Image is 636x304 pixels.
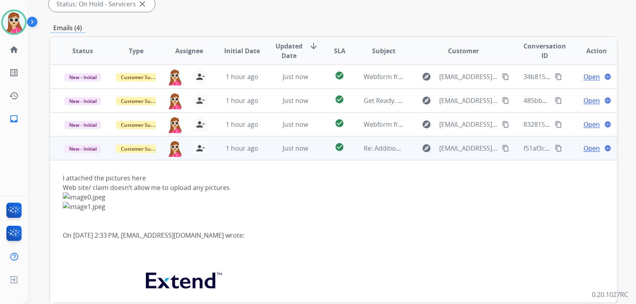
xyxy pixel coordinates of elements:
[64,97,101,105] span: New - Initial
[196,120,205,129] mat-icon: person_remove
[604,97,611,104] mat-icon: language
[372,46,396,56] span: Subject
[64,145,101,153] span: New - Initial
[364,96,501,105] span: Get Ready. The Live Starts in about 1 Hour! 🎥
[439,72,497,81] span: [EMAIL_ADDRESS][DOMAIN_NAME]
[502,145,509,152] mat-icon: content_copy
[63,192,498,202] img: image0.jpeg
[9,45,19,54] mat-icon: home
[364,144,439,153] span: Re: Addition information.
[224,46,260,56] span: Initial Date
[116,73,168,81] span: Customer Support
[422,120,431,129] mat-icon: explore
[335,142,344,152] mat-icon: check_circle
[502,121,509,128] mat-icon: content_copy
[584,96,600,105] span: Open
[72,46,93,56] span: Status
[9,114,19,124] mat-icon: inbox
[3,11,25,33] img: avatar
[167,116,183,133] img: agent-avatar
[584,72,600,81] span: Open
[309,41,318,51] mat-icon: arrow_downward
[555,73,562,80] mat-icon: content_copy
[116,145,168,153] span: Customer Support
[564,37,617,65] th: Action
[196,96,205,105] mat-icon: person_remove
[335,118,344,128] mat-icon: check_circle
[64,73,101,81] span: New - Initial
[283,72,308,81] span: Just now
[448,46,479,56] span: Customer
[226,72,258,81] span: 1 hour ago
[226,96,258,105] span: 1 hour ago
[136,263,230,294] img: extend.png
[439,143,497,153] span: [EMAIL_ADDRESS][DOMAIN_NAME]
[63,173,498,183] div: I attached the pictures here
[9,91,19,101] mat-icon: history
[167,93,183,109] img: agent-avatar
[116,121,168,129] span: Customer Support
[502,73,509,80] mat-icon: content_copy
[196,72,205,81] mat-icon: person_remove
[63,202,498,211] img: image1.jpeg
[364,120,544,129] span: Webform from [EMAIL_ADDRESS][DOMAIN_NAME] on [DATE]
[604,73,611,80] mat-icon: language
[175,46,203,56] span: Assignee
[422,143,431,153] mat-icon: explore
[335,95,344,104] mat-icon: check_circle
[439,120,497,129] span: [EMAIL_ADDRESS][DOMAIN_NAME]
[422,72,431,81] mat-icon: explore
[226,144,258,153] span: 1 hour ago
[283,96,308,105] span: Just now
[584,120,600,129] span: Open
[592,290,628,299] p: 0.20.1027RC
[226,120,258,129] span: 1 hour ago
[422,96,431,105] mat-icon: explore
[275,41,302,60] span: Updated Date
[283,144,308,153] span: Just now
[167,140,183,157] img: agent-avatar
[63,230,498,250] blockquote: On [DATE] 2:33 PM, [EMAIL_ADDRESS][DOMAIN_NAME] wrote:
[364,72,544,81] span: Webform from [EMAIL_ADDRESS][DOMAIN_NAME] on [DATE]
[50,23,85,33] p: Emails (4)
[604,121,611,128] mat-icon: language
[439,96,497,105] span: [EMAIL_ADDRESS][DOMAIN_NAME]
[584,143,600,153] span: Open
[555,97,562,104] mat-icon: content_copy
[555,145,562,152] mat-icon: content_copy
[334,46,345,56] span: SLA
[116,97,168,105] span: Customer Support
[167,69,183,85] img: agent-avatar
[604,145,611,152] mat-icon: language
[555,121,562,128] mat-icon: content_copy
[283,120,308,129] span: Just now
[524,41,566,60] span: Conversation ID
[502,97,509,104] mat-icon: content_copy
[64,121,101,129] span: New - Initial
[335,71,344,80] mat-icon: check_circle
[9,68,19,77] mat-icon: list_alt
[129,46,143,56] span: Type
[196,143,205,153] mat-icon: person_remove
